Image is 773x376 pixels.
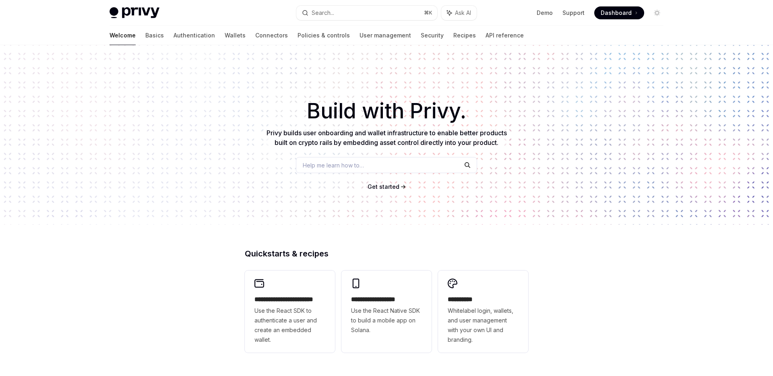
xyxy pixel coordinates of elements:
span: Use the React Native SDK to build a mobile app on Solana. [351,306,422,335]
span: Dashboard [601,9,632,17]
a: Policies & controls [298,26,350,45]
a: **** *****Whitelabel login, wallets, and user management with your own UI and branding. [438,271,528,353]
span: Quickstarts & recipes [245,250,329,258]
span: Build with Privy. [307,104,466,118]
a: Wallets [225,26,246,45]
a: **** **** **** ***Use the React Native SDK to build a mobile app on Solana. [341,271,432,353]
span: Privy builds user onboarding and wallet infrastructure to enable better products built on crypto ... [267,129,507,147]
a: Get started [368,183,399,191]
button: Toggle dark mode [651,6,663,19]
span: Whitelabel login, wallets, and user management with your own UI and branding. [448,306,519,345]
a: API reference [486,26,524,45]
button: Search...⌘K [296,6,437,20]
a: Authentication [174,26,215,45]
a: Demo [537,9,553,17]
span: Use the React SDK to authenticate a user and create an embedded wallet. [254,306,325,345]
a: Connectors [255,26,288,45]
a: Support [562,9,585,17]
img: light logo [110,7,159,19]
a: Security [421,26,444,45]
a: Dashboard [594,6,644,19]
button: Ask AI [441,6,477,20]
span: Get started [368,183,399,190]
a: Welcome [110,26,136,45]
span: Help me learn how to… [303,161,364,169]
span: Ask AI [455,9,471,17]
a: User management [360,26,411,45]
a: Basics [145,26,164,45]
span: ⌘ K [424,10,432,16]
div: Search... [312,8,334,18]
a: Recipes [453,26,476,45]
